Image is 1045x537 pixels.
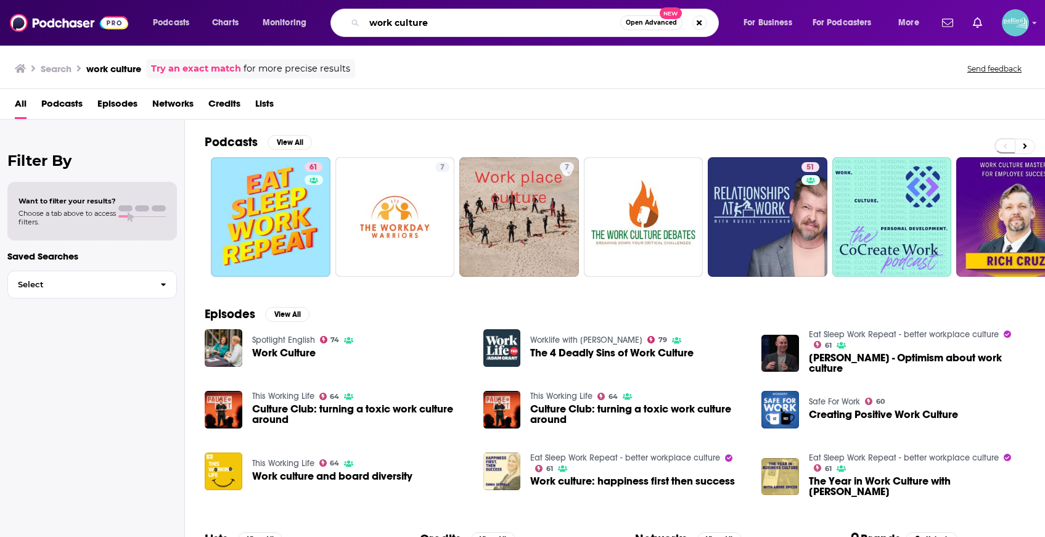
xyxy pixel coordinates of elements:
[153,14,189,31] span: Podcasts
[806,162,814,174] span: 51
[735,13,808,33] button: open menu
[18,197,116,205] span: Want to filter your results?
[330,337,339,343] span: 74
[309,162,318,174] span: 61
[265,307,309,322] button: View All
[97,94,137,119] a: Episodes
[809,476,1025,497] span: The Year in Work Culture with [PERSON_NAME]
[7,250,177,262] p: Saved Searches
[761,458,799,496] img: The Year in Work Culture with Andre Spicer
[10,11,128,35] img: Podchaser - Follow, Share and Rate Podcasts
[898,14,919,31] span: More
[964,64,1025,74] button: Send feedback
[263,14,306,31] span: Monitoring
[483,391,521,428] img: Culture Club: turning a toxic work culture around
[658,337,667,343] span: 79
[41,94,83,119] a: Podcasts
[254,13,322,33] button: open menu
[620,15,682,30] button: Open AdvancedNew
[255,94,274,119] a: Lists
[530,476,735,486] a: Work culture: happiness first then success
[152,94,194,119] span: Networks
[530,348,694,358] a: The 4 Deadly Sins of Work Culture
[483,453,521,490] img: Work culture: happiness first then success
[565,162,569,174] span: 7
[825,343,832,348] span: 61
[813,14,872,31] span: For Podcasters
[330,461,339,466] span: 64
[825,466,832,472] span: 61
[660,7,682,19] span: New
[7,152,177,170] h2: Filter By
[761,391,799,428] img: Creating Positive Work Culture
[435,162,449,172] a: 7
[205,329,242,367] img: Work Culture
[805,13,890,33] button: open menu
[809,476,1025,497] a: The Year in Work Culture with Andre Spicer
[626,20,677,26] span: Open Advanced
[809,353,1025,374] span: [PERSON_NAME] - Optimism about work culture
[597,393,618,400] a: 64
[809,396,860,407] a: Safe For Work
[1002,9,1029,36] button: Show profile menu
[761,335,799,372] img: Adam Grant - Optimism about work culture
[319,393,340,400] a: 64
[708,157,827,277] a: 51
[744,14,792,31] span: For Business
[205,306,255,322] h2: Episodes
[809,329,999,340] a: Eat Sleep Work Repeat - better workplace culture
[814,341,832,348] a: 61
[41,63,72,75] h3: Search
[560,162,574,172] a: 7
[205,134,258,150] h2: Podcasts
[205,453,242,490] img: Work culture and board diversity
[530,404,747,425] a: Culture Club: turning a toxic work culture around
[459,157,579,277] a: 7
[330,394,339,400] span: 64
[208,94,240,119] a: Credits
[809,409,958,420] a: Creating Positive Work Culture
[647,336,667,343] a: 79
[15,94,27,119] a: All
[364,13,620,33] input: Search podcasts, credits, & more...
[205,391,242,428] img: Culture Club: turning a toxic work culture around
[8,281,150,289] span: Select
[530,391,592,401] a: This Working Life
[252,471,412,482] a: Work culture and board diversity
[252,335,315,345] a: Spotlight English
[7,271,177,298] button: Select
[801,162,819,172] a: 51
[809,353,1025,374] a: Adam Grant - Optimism about work culture
[205,134,312,150] a: PodcastsView All
[483,329,521,367] a: The 4 Deadly Sins of Work Culture
[205,306,309,322] a: EpisodesView All
[530,335,642,345] a: Worklife with Adam Grant
[937,12,958,33] a: Show notifications dropdown
[890,13,935,33] button: open menu
[320,336,340,343] a: 74
[86,63,141,75] h3: work culture
[865,398,885,405] a: 60
[252,348,316,358] a: Work Culture
[144,13,205,33] button: open menu
[814,464,832,472] a: 61
[535,465,553,472] a: 61
[211,157,330,277] a: 61
[252,391,314,401] a: This Working Life
[342,9,731,37] div: Search podcasts, credits, & more...
[335,157,455,277] a: 7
